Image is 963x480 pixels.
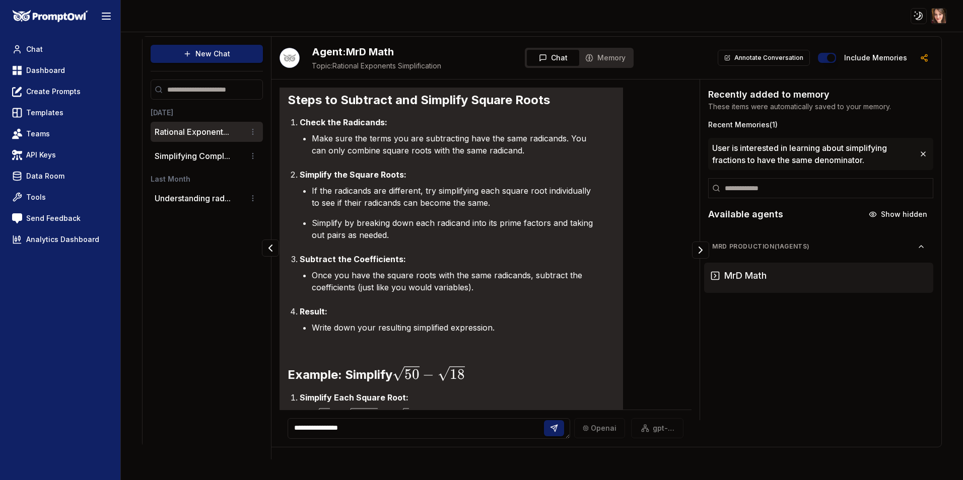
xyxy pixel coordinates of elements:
h3: Example: Simplify [288,366,595,383]
span: = [381,408,388,419]
a: Tools [8,188,112,206]
a: Data Room [8,167,112,185]
li: Once you have the square roots with the same radicands, subtract the coefficients (just like you ... [312,269,595,293]
span: ​ [465,366,466,379]
span: Dashboard [26,65,65,75]
li: If the radicands are different, try simplifying each square root individually to see if their rad... [312,185,595,209]
span: Memory [597,53,626,63]
span: Templates [26,108,63,118]
button: Conversation options [247,192,259,204]
span: − [423,366,434,383]
span: Show hidden [881,209,927,219]
span: Send Feedback [26,213,81,223]
img: Bot [280,48,300,68]
h3: Steps to Subtract and Simplify Square Roots [288,92,595,108]
a: Send Feedback [8,209,112,227]
button: Simplifying Compl... [155,150,230,162]
button: Collapse panel [262,239,279,257]
h2: Recently added to memory [708,88,933,102]
button: Collapse panel [692,242,709,259]
span: Teams [26,129,50,139]
label: Include memories in the messages below [844,54,907,61]
span: Data Room [26,171,64,181]
span: ​ [330,408,331,417]
span: MrD Production ( 1 agents) [712,243,917,251]
button: Rational Exponent... [155,126,229,138]
p: These items were automatically saved to your memory. [708,102,933,112]
a: Analytics Dashboard [8,230,112,249]
a: Templates [8,104,112,122]
a: API Keys [8,146,112,164]
span: Chat [551,53,568,63]
img: ACg8ocIfLupnZeinHNHzosolBsVfM8zAcz9EECOIs1RXlN6hj8iSyZKw=s96-c [932,9,946,23]
span: Create Prompts [26,87,81,97]
strong: Simplify Each Square Root: [300,392,408,403]
a: Create Prompts [8,83,112,101]
span: Tools [26,192,46,202]
li: Make sure the terms you are subtracting have the same radicands. You can only combine square root... [312,132,595,156]
a: Chat [8,40,112,58]
strong: Subtract the Coefficients: [300,254,406,264]
span: Chat [26,44,43,54]
h2: MrD Math [312,45,441,59]
span: Rational Exponents Simplification [312,61,441,71]
span: API Keys [26,150,56,160]
span: ​ [409,408,410,417]
li: Write down your resulting simplified expression. [312,322,595,334]
span: User is interested in learning about simplifying fractions to have the same denominator. [712,142,917,166]
span: ​ [420,366,421,379]
img: feedback [12,213,22,223]
span: 5 [391,408,396,419]
button: Conversation options [247,150,259,162]
h3: MrD Math [724,269,767,283]
span: ​ [378,408,379,417]
img: PromptOwl [13,10,88,23]
a: Teams [8,125,112,143]
strong: Simplify the Square Roots: [300,170,406,180]
button: Conversation options [247,126,259,138]
h3: Last Month [151,174,263,184]
li: Simplify by breaking down each radicand into its prime factors and taking out pairs as needed. [312,217,595,241]
span: Analytics Dashboard [26,234,99,245]
h3: Recent Memories ( 1 ) [708,120,933,130]
button: Understanding rad... [155,192,231,204]
span: = [332,408,340,419]
h2: Available agents [708,207,783,221]
a: Dashboard [8,61,112,79]
button: Include memories in the messages below [818,53,836,63]
strong: Result: [300,306,327,316]
button: MrD Production(1agents) [704,238,933,255]
h3: [DATE] [151,108,263,118]
button: Annotate Conversation [718,50,810,66]
strong: Check the Radicands: [300,117,387,127]
button: Show hidden [863,206,933,222]
button: New Chat [151,45,263,63]
button: Talk with Hootie [280,48,300,68]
